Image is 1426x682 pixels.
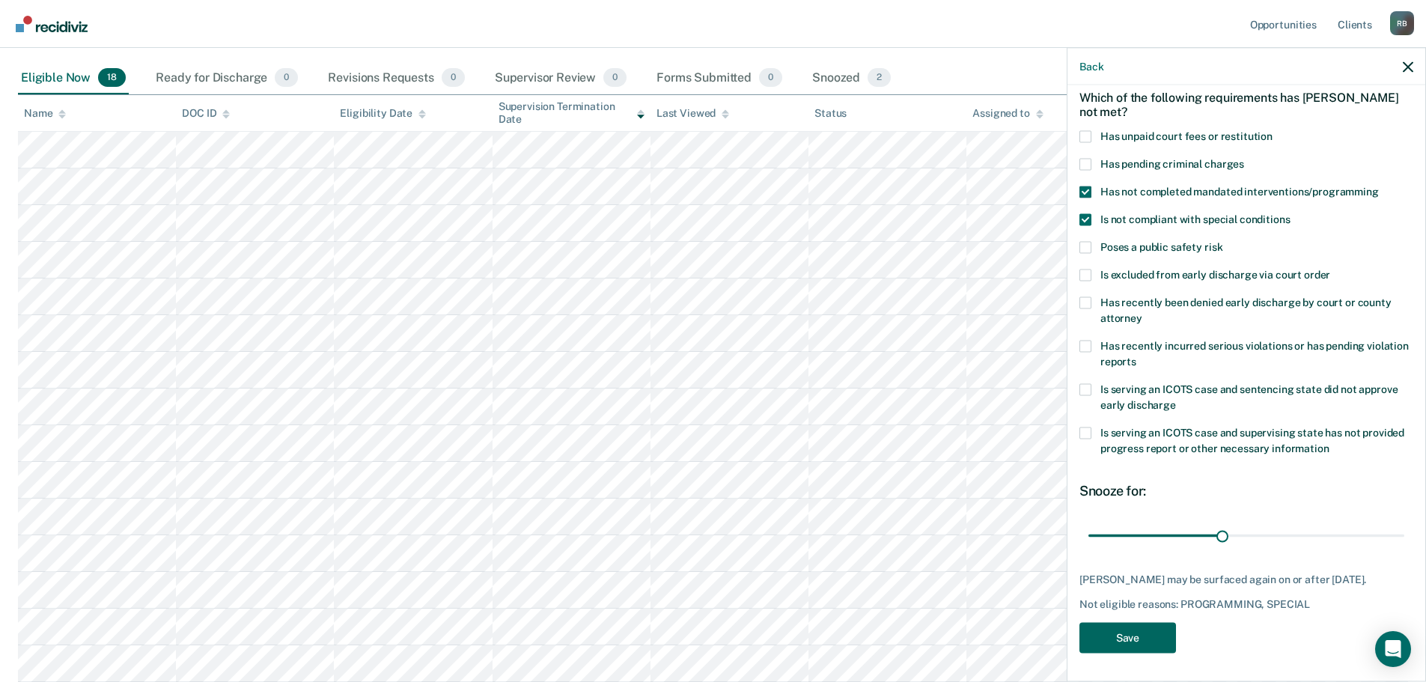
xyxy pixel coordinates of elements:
div: Assigned to [972,107,1043,120]
span: Is not compliant with special conditions [1100,213,1290,225]
div: DOC ID [182,107,230,120]
div: Snooze for: [1079,482,1413,499]
span: Has unpaid court fees or restitution [1100,130,1273,141]
span: Poses a public safety risk [1100,240,1222,252]
div: Last Viewed [656,107,729,120]
div: [PERSON_NAME] may be surfaced again on or after [DATE]. [1079,573,1413,585]
div: Snoozed [809,62,894,95]
div: Open Intercom Messenger [1375,631,1411,667]
div: Not eligible reasons: PROGRAMMING, SPECIAL [1079,598,1413,611]
div: Revisions Requests [325,62,467,95]
div: Status [814,107,847,120]
span: 18 [98,68,126,88]
span: 0 [442,68,465,88]
div: Name [24,107,66,120]
div: Forms Submitted [653,62,785,95]
div: Eligible Now [18,62,129,95]
span: 0 [759,68,782,88]
span: Has pending criminal charges [1100,157,1244,169]
div: Supervisor Review [492,62,630,95]
span: Has recently been denied early discharge by court or county attorney [1100,296,1392,323]
div: Which of the following requirements has [PERSON_NAME] not met? [1079,78,1413,130]
span: Is serving an ICOTS case and supervising state has not provided progress report or other necessar... [1100,426,1404,454]
span: Has not completed mandated interventions/programming [1100,185,1379,197]
span: Is serving an ICOTS case and sentencing state did not approve early discharge [1100,383,1398,410]
span: Is excluded from early discharge via court order [1100,268,1330,280]
img: Recidiviz [16,16,88,32]
button: Back [1079,60,1103,73]
div: Supervision Termination Date [499,100,645,126]
div: Ready for Discharge [153,62,301,95]
div: R B [1390,11,1414,35]
span: 2 [868,68,891,88]
span: 0 [603,68,627,88]
span: Has recently incurred serious violations or has pending violation reports [1100,339,1409,367]
span: 0 [275,68,298,88]
div: Eligibility Date [340,107,426,120]
button: Save [1079,622,1176,653]
button: Profile dropdown button [1390,11,1414,35]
